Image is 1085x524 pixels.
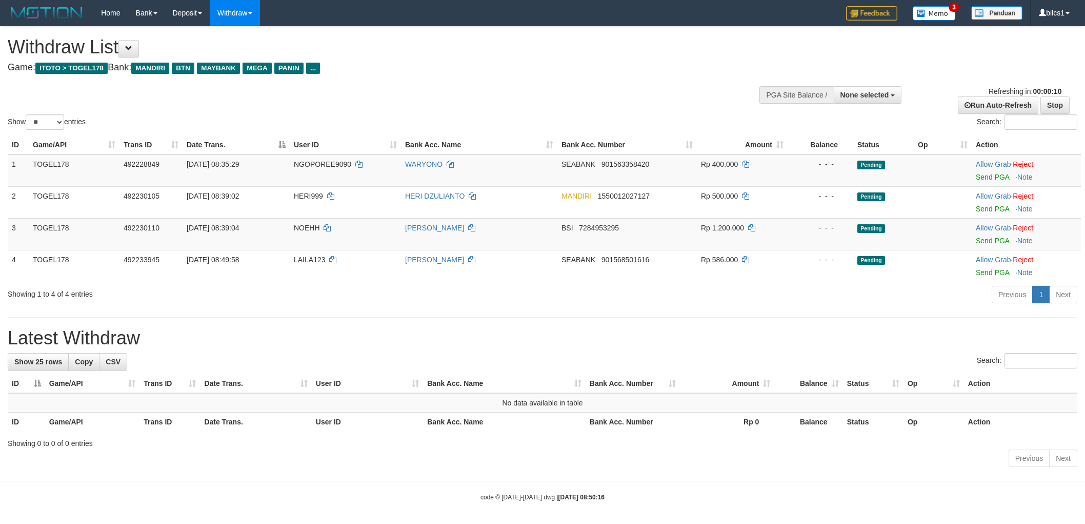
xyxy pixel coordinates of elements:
img: MOTION_logo.png [8,5,86,21]
a: Send PGA [976,205,1009,213]
span: Copy 1550012027127 to clipboard [598,192,650,200]
span: 492228849 [124,160,159,168]
a: Show 25 rows [8,353,69,371]
a: Note [1017,268,1033,277]
span: MAYBANK [197,63,240,74]
th: Bank Acc. Number: activate to sort column ascending [586,374,680,393]
th: Rp 0 [680,413,774,432]
th: Trans ID: activate to sort column ascending [119,135,183,154]
span: Rp 500.000 [701,192,738,200]
th: Bank Acc. Name: activate to sort column ascending [423,374,586,393]
div: - - - [792,255,849,265]
select: Showentries [26,114,64,130]
span: Show 25 rows [14,358,62,366]
a: Next [1049,450,1077,467]
a: Allow Grab [976,224,1011,232]
a: Next [1049,286,1077,303]
td: 3 [8,218,29,250]
th: ID [8,135,29,154]
th: Trans ID: activate to sort column ascending [139,374,200,393]
th: Amount: activate to sort column ascending [680,374,774,393]
label: Search: [977,114,1077,130]
h1: Withdraw List [8,37,713,57]
td: · [972,218,1081,250]
th: Amount: activate to sort column ascending [697,135,788,154]
span: MANDIRI [131,63,169,74]
div: - - - [792,191,849,201]
span: Pending [857,224,885,233]
a: Previous [992,286,1033,303]
a: CSV [99,353,127,371]
span: Refreshing in: [989,87,1061,95]
small: code © [DATE]-[DATE] dwg | [480,494,605,501]
th: Op [903,413,964,432]
td: 2 [8,186,29,218]
a: [PERSON_NAME] [405,256,464,264]
td: 4 [8,250,29,282]
div: PGA Site Balance / [759,86,833,104]
a: Previous [1009,450,1050,467]
span: [DATE] 08:49:58 [187,256,239,264]
a: 1 [1032,286,1050,303]
span: MANDIRI [561,192,592,200]
span: Pending [857,256,885,265]
a: Allow Grab [976,192,1011,200]
td: 1 [8,154,29,187]
span: [DATE] 08:39:02 [187,192,239,200]
img: Feedback.jpg [846,6,897,21]
th: User ID: activate to sort column ascending [290,135,401,154]
span: · [976,256,1013,264]
th: Status: activate to sort column ascending [843,374,903,393]
td: No data available in table [8,393,1077,413]
th: User ID: activate to sort column ascending [312,374,423,393]
span: Rp 586.000 [701,256,738,264]
th: ID: activate to sort column descending [8,374,45,393]
a: Note [1017,237,1033,245]
th: Game/API: activate to sort column ascending [45,374,140,393]
span: MEGA [243,63,272,74]
th: Bank Acc. Name [423,413,586,432]
th: User ID [312,413,423,432]
h1: Latest Withdraw [8,328,1077,348]
span: PANIN [274,63,304,74]
a: Reject [1013,224,1033,232]
input: Search: [1004,114,1077,130]
span: · [976,224,1013,232]
th: Date Trans. [200,413,311,432]
span: SEABANK [561,160,595,168]
th: Action [964,374,1077,393]
th: Trans ID [139,413,200,432]
th: Action [972,135,1081,154]
th: Bank Acc. Number: activate to sort column ascending [557,135,697,154]
span: NGOPOREE9090 [294,160,351,168]
th: Bank Acc. Name: activate to sort column ascending [401,135,557,154]
a: Copy [68,353,99,371]
th: Bank Acc. Number [586,413,680,432]
span: BTN [172,63,194,74]
td: TOGEL178 [29,186,119,218]
div: Showing 0 to 0 of 0 entries [8,434,1077,449]
span: [DATE] 08:35:29 [187,160,239,168]
strong: [DATE] 08:50:16 [558,494,605,501]
th: Status [853,135,914,154]
input: Search: [1004,353,1077,368]
span: CSV [106,358,120,366]
a: Run Auto-Refresh [958,96,1038,114]
td: TOGEL178 [29,218,119,250]
span: 3 [949,3,959,12]
td: TOGEL178 [29,250,119,282]
span: Pending [857,192,885,201]
span: · [976,160,1013,168]
span: Copy [75,358,93,366]
span: Pending [857,161,885,169]
span: · [976,192,1013,200]
div: - - - [792,159,849,169]
td: TOGEL178 [29,154,119,187]
a: HERI DZULIANTO [405,192,465,200]
label: Show entries [8,114,86,130]
strong: 00:00:10 [1033,87,1061,95]
th: Game/API: activate to sort column ascending [29,135,119,154]
a: WARYONO [405,160,443,168]
span: Copy 901563358420 to clipboard [601,160,649,168]
div: Showing 1 to 4 of 4 entries [8,285,445,299]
